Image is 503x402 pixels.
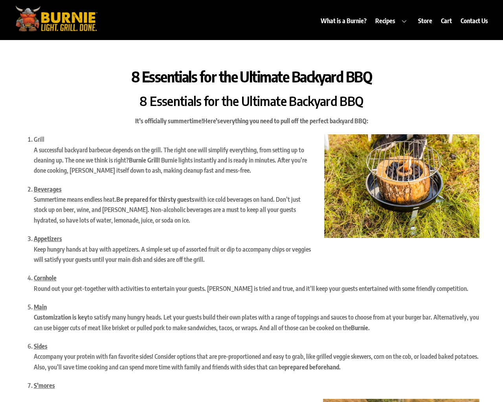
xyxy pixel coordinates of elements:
strong: Burnie Grill [129,156,158,164]
a: Contact Us [457,12,492,30]
u: Main [34,303,47,311]
u: Appetizers [34,235,62,243]
strong: Here’s [203,117,220,125]
strong: prepared beforehand [285,363,339,371]
p: Grill A successful backyard barbecue depends on the grill. The right one will simplify everything... [34,134,479,176]
p: Accompany your protein with fan favorite sides! Consider options that are pre-proportioned and ea... [34,341,479,372]
img: burniegrill.com-logo-high-res-2020110_500px [11,4,101,33]
p: Keep hungry hands at bay with appetizers. A simple set up of assorted fruit or dip to accompany c... [34,234,479,265]
a: What is a Burnie? [317,12,371,30]
a: Cart [437,12,456,30]
a: Burnie Grill [11,22,101,36]
strong: Be prepared for thirsty guests [116,196,195,203]
a: 8 Essentials for the Ultimate Backyard BBQ [131,67,372,86]
u: Beverages [34,185,62,193]
p: Round out your get-together with activities to entertain your guests. [PERSON_NAME] is tried and ... [34,273,479,294]
u: S’mores [34,382,55,389]
p: Summertime means endless heat. with ice cold beverages on hand. Don’t just stock up on beer, wine... [34,184,479,226]
h2: 8 Essentials for the Ultimate Backyard BBQ [24,93,479,110]
strong: Burnie [351,324,368,332]
strong: everything you need to pull off the perfect backyard BBQ: [220,117,368,125]
strong: It’s officially summertime! [135,117,203,125]
strong: Customization is key [34,313,87,321]
a: Recipes [372,12,413,30]
p: to satisfy many hungry heads. Let your guests build their own plates with a range of toppings and... [34,302,479,333]
span: Cornhole [34,274,57,282]
a: Store [414,12,436,30]
u: Sides [34,342,48,350]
